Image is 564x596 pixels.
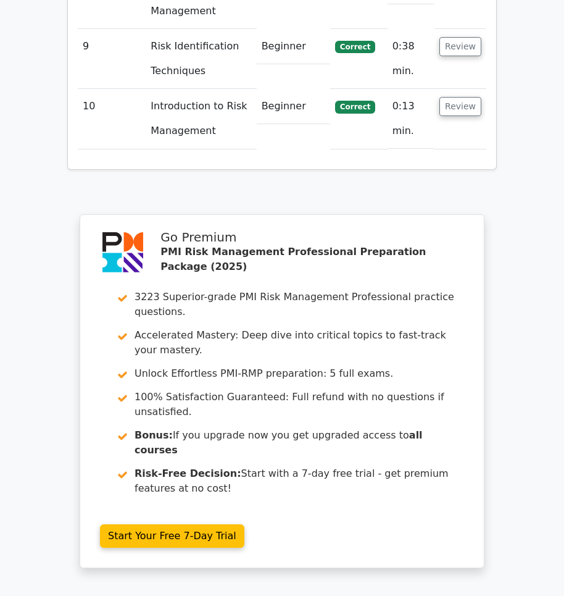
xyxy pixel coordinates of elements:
[335,41,375,53] span: Correct
[257,89,330,124] td: Beginner
[388,89,434,149] td: 0:13 min.
[439,37,481,56] button: Review
[439,97,481,116] button: Review
[100,524,244,548] a: Start Your Free 7-Day Trial
[335,101,375,113] span: Correct
[388,29,434,89] td: 0:38 min.
[146,29,256,89] td: Risk Identification Techniques
[78,29,146,89] td: 9
[78,89,146,149] td: 10
[146,89,256,149] td: Introduction to Risk Management
[257,29,330,64] td: Beginner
